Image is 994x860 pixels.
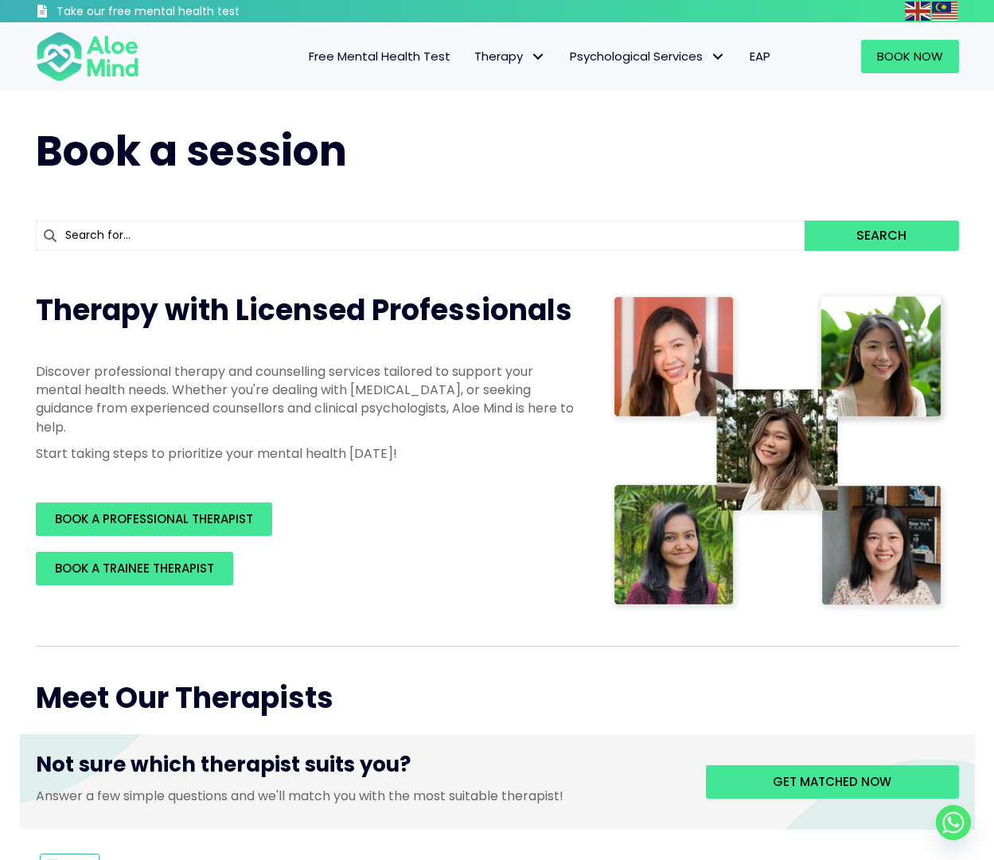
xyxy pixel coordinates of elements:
span: Therapy with Licensed Professionals [36,290,572,330]
a: Free Mental Health Test [297,40,462,73]
span: Therapy [474,48,546,64]
a: Get matched now [706,765,959,799]
input: Search for... [36,221,805,251]
p: Discover professional therapy and counselling services tailored to support your mental health nee... [36,362,577,436]
span: EAP [750,48,770,64]
a: English [905,2,932,20]
a: TherapyTherapy: submenu [462,40,558,73]
p: Answer a few simple questions and we'll match you with the most suitable therapist! [36,787,682,805]
span: Psychological Services [570,48,726,64]
a: Take our free mental health test [36,4,325,22]
span: Psychological Services: submenu [707,45,730,68]
nav: Menu [160,40,782,73]
span: Book Now [877,48,943,64]
a: BOOK A TRAINEE THERAPIST [36,552,233,585]
a: BOOK A PROFESSIONAL THERAPIST [36,502,272,536]
a: Whatsapp [936,805,971,840]
button: Search [805,221,958,251]
h3: Take our free mental health test [57,4,325,20]
a: Malay [932,2,959,20]
span: Therapy: submenu [527,45,550,68]
span: Meet Our Therapists [36,678,333,718]
img: ms [932,2,957,21]
span: BOOK A TRAINEE THERAPIST [55,560,214,577]
img: Aloe mind Logo [36,30,139,83]
img: en [905,2,930,21]
a: Psychological ServicesPsychological Services: submenu [558,40,738,73]
p: Start taking steps to prioritize your mental health [DATE]! [36,444,577,463]
h3: Not sure which therapist suits you? [36,750,682,787]
span: BOOK A PROFESSIONAL THERAPIST [55,510,253,527]
span: Book a session [36,122,347,180]
img: Therapist collage [609,291,949,614]
span: Get matched now [773,773,891,790]
a: Book Now [861,40,959,73]
a: EAP [738,40,782,73]
span: Free Mental Health Test [309,48,450,64]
